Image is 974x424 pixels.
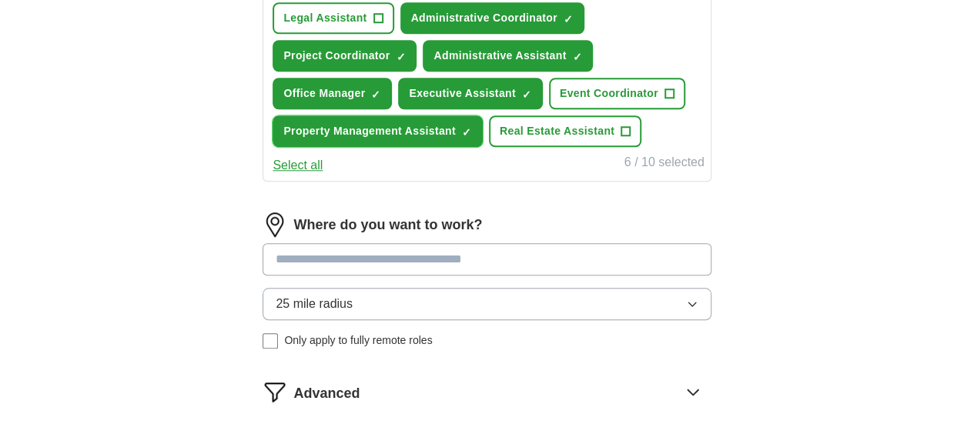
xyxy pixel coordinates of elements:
span: Only apply to fully remote roles [284,332,432,349]
button: 25 mile radius [263,288,711,320]
input: Only apply to fully remote roles [263,333,278,349]
span: ✓ [462,126,471,139]
span: Property Management Assistant [283,123,456,139]
span: Event Coordinator [560,85,658,102]
button: Executive Assistant✓ [398,78,542,109]
span: ✓ [371,88,380,101]
span: Office Manager [283,85,365,102]
div: 6 / 10 selected [624,153,705,175]
button: Property Management Assistant✓ [273,115,483,147]
span: Administrative Coordinator [411,10,557,26]
span: ✓ [522,88,531,101]
button: Office Manager✓ [273,78,392,109]
button: Administrative Assistant✓ [423,40,593,72]
button: Legal Assistant [273,2,393,34]
span: Administrative Assistant [433,48,566,64]
span: 25 mile radius [276,295,353,313]
span: Legal Assistant [283,10,367,26]
button: Project Coordinator✓ [273,40,417,72]
img: location.png [263,212,287,237]
img: filter [263,379,287,404]
span: ✓ [572,51,581,63]
span: ✓ [396,51,405,63]
span: Advanced [293,383,360,404]
label: Where do you want to work? [293,215,482,235]
button: Administrative Coordinator✓ [400,2,584,34]
span: Real Estate Assistant [500,123,614,139]
span: ✓ [564,13,573,25]
button: Event Coordinator [549,78,685,109]
span: Project Coordinator [283,48,390,64]
button: Select all [273,156,323,175]
button: Real Estate Assistant [489,115,641,147]
span: Executive Assistant [409,85,515,102]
